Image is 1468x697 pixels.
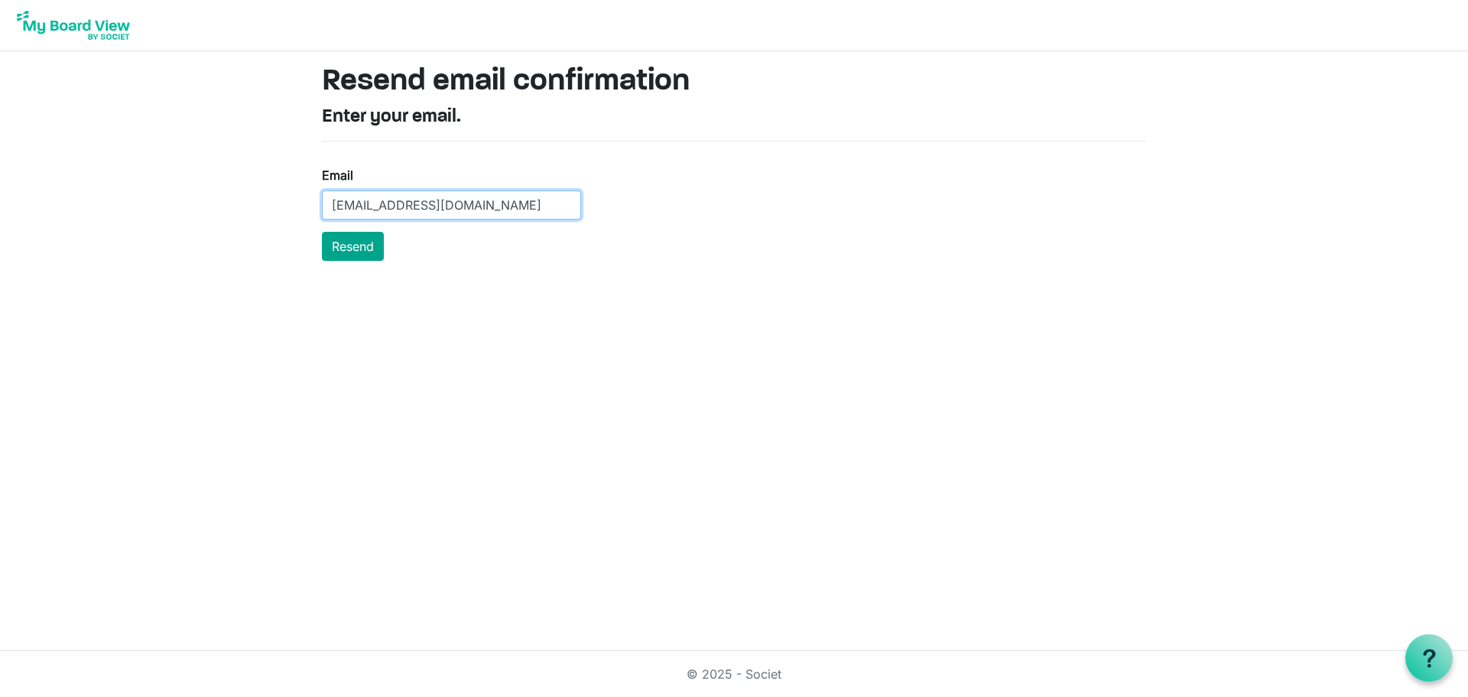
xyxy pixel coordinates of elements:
a: © 2025 - Societ [687,666,781,682]
h1: Resend email confirmation [322,64,1146,100]
label: Email [322,166,353,184]
img: My Board View Logo [12,6,135,44]
button: Resend [322,232,384,261]
h4: Enter your email. [322,106,1146,129]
